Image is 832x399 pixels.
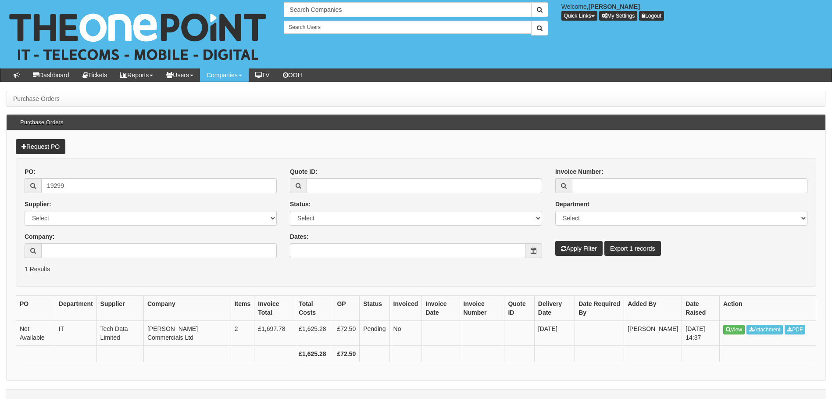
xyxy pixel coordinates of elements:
[534,321,575,346] td: [DATE]
[723,325,745,334] a: View
[290,167,318,176] label: Quote ID:
[160,68,200,82] a: Users
[13,94,60,103] li: Purchase Orders
[254,321,295,346] td: £1,697.78
[389,321,422,346] td: No
[360,321,389,346] td: Pending
[333,321,360,346] td: £72.50
[333,346,360,362] th: £72.50
[555,2,832,21] div: Welcome,
[746,325,783,334] a: Attachment
[624,321,682,346] td: [PERSON_NAME]
[720,296,816,321] th: Action
[555,241,603,256] button: Apply Filter
[295,296,333,321] th: Total Costs
[561,11,597,21] button: Quick Links
[555,200,589,208] label: Department
[389,296,422,321] th: Invoiced
[25,265,807,273] p: 1 Results
[589,3,640,10] b: [PERSON_NAME]
[25,232,54,241] label: Company:
[785,325,805,334] a: PDF
[16,321,55,346] td: Not Available
[114,68,160,82] a: Reports
[575,296,624,321] th: Date Required By
[290,200,311,208] label: Status:
[143,321,231,346] td: [PERSON_NAME] Commercials Ltd
[599,11,638,21] a: My Settings
[639,11,664,21] a: Logout
[16,115,68,130] h3: Purchase Orders
[26,68,76,82] a: Dashboard
[333,296,360,321] th: GP
[25,200,51,208] label: Supplier:
[295,321,333,346] td: £1,625.28
[604,241,661,256] a: Export 1 records
[96,321,143,346] td: Tech Data Limited
[96,296,143,321] th: Supplier
[16,139,65,154] a: Request PO
[249,68,276,82] a: TV
[555,167,603,176] label: Invoice Number:
[360,296,389,321] th: Status
[143,296,231,321] th: Company
[682,296,720,321] th: Date Raised
[25,167,36,176] label: PO:
[276,68,309,82] a: OOH
[460,296,504,321] th: Invoice Number
[16,296,55,321] th: PO
[254,296,295,321] th: Invoice Total
[55,321,96,346] td: IT
[76,68,114,82] a: Tickets
[682,321,720,346] td: [DATE] 14:37
[504,296,534,321] th: Quote ID
[284,21,531,34] input: Search Users
[200,68,249,82] a: Companies
[290,232,309,241] label: Dates:
[231,321,254,346] td: 2
[55,296,96,321] th: Department
[295,346,333,362] th: £1,625.28
[231,296,254,321] th: Items
[284,2,531,17] input: Search Companies
[422,296,460,321] th: Invoice Date
[534,296,575,321] th: Delivery Date
[624,296,682,321] th: Added By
